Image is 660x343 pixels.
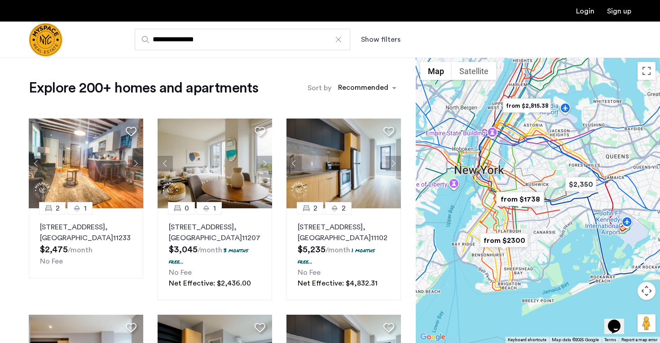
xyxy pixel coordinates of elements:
[29,208,143,278] a: 21[STREET_ADDRESS], [GEOGRAPHIC_DATA]11233No Fee
[40,258,63,265] span: No Fee
[56,203,60,214] span: 2
[158,156,173,171] button: Previous apartment
[604,307,633,334] iframe: chat widget
[135,29,350,50] input: Apartment Search
[286,156,302,171] button: Previous apartment
[361,34,400,45] button: Show or hide filters
[286,208,401,300] a: 22[STREET_ADDRESS], [GEOGRAPHIC_DATA]111021 months free...No FeeNet Effective: $4,832.31
[342,203,346,214] span: 2
[29,156,44,171] button: Previous apartment
[29,119,144,208] img: 1997_638660674255189691.jpeg
[386,156,401,171] button: Next apartment
[308,83,331,93] label: Sort by
[418,331,448,343] img: Google
[420,62,452,80] button: Show street map
[213,203,216,214] span: 1
[198,246,222,254] sub: /month
[29,79,258,97] h1: Explore 200+ homes and apartments
[418,331,448,343] a: Open this area in Google Maps (opens a new window)
[158,208,272,300] a: 01[STREET_ADDRESS], [GEOGRAPHIC_DATA]112073 months free...No FeeNet Effective: $2,436.00
[29,23,62,57] img: logo
[607,8,631,15] a: Registration
[128,156,143,171] button: Next apartment
[169,222,261,243] p: [STREET_ADDRESS] 11207
[257,156,272,171] button: Next apartment
[638,282,656,300] button: Map camera controls
[40,245,68,254] span: $2,475
[476,230,532,251] div: from $2300
[493,189,548,209] div: from $1738
[40,222,132,243] p: [STREET_ADDRESS] 11233
[84,203,87,214] span: 1
[286,119,401,208] img: 1997_638519968035243270.png
[621,337,657,343] a: Report a map error
[29,23,62,57] a: Cazamio Logo
[452,62,496,80] button: Show satellite imagery
[298,269,321,276] span: No Fee
[638,314,656,332] button: Drag Pegman onto the map to open Street View
[638,62,656,80] button: Toggle fullscreen view
[576,8,594,15] a: Login
[337,82,388,95] div: Recommended
[562,174,600,194] div: $2,350
[298,222,390,243] p: [STREET_ADDRESS] 11102
[298,280,378,287] span: Net Effective: $4,832.31
[158,119,273,208] img: 1997_638519001096654587.png
[169,269,192,276] span: No Fee
[169,245,198,254] span: $3,045
[334,80,401,96] ng-select: sort-apartment
[552,338,599,342] span: Map data ©2025 Google
[313,203,317,214] span: 2
[68,246,92,254] sub: /month
[298,245,326,254] span: $5,235
[185,203,189,214] span: 0
[499,96,554,116] div: from $2,815.38
[169,280,251,287] span: Net Effective: $2,436.00
[326,246,350,254] sub: /month
[508,337,546,343] button: Keyboard shortcuts
[604,337,616,343] a: Terms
